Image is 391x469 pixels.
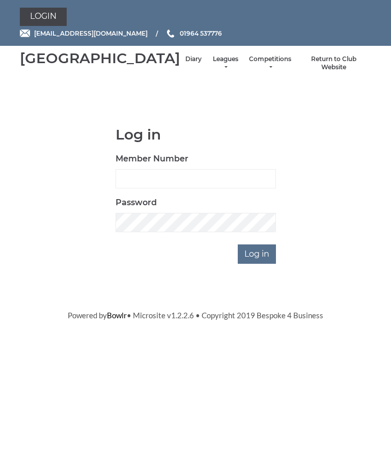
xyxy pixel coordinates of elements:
label: Member Number [116,153,188,165]
input: Log in [238,244,276,264]
a: Return to Club Website [301,55,366,72]
span: 01964 537776 [180,30,222,37]
span: [EMAIL_ADDRESS][DOMAIN_NAME] [34,30,148,37]
a: Phone us 01964 537776 [165,29,222,38]
h1: Log in [116,127,276,143]
div: [GEOGRAPHIC_DATA] [20,50,180,66]
a: Login [20,8,67,26]
a: Competitions [249,55,291,72]
a: Leagues [212,55,239,72]
a: Bowlr [107,311,127,320]
a: Email [EMAIL_ADDRESS][DOMAIN_NAME] [20,29,148,38]
label: Password [116,197,157,209]
img: Email [20,30,30,37]
img: Phone us [167,30,174,38]
a: Diary [185,55,202,64]
span: Powered by • Microsite v1.2.2.6 • Copyright 2019 Bespoke 4 Business [68,311,323,320]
